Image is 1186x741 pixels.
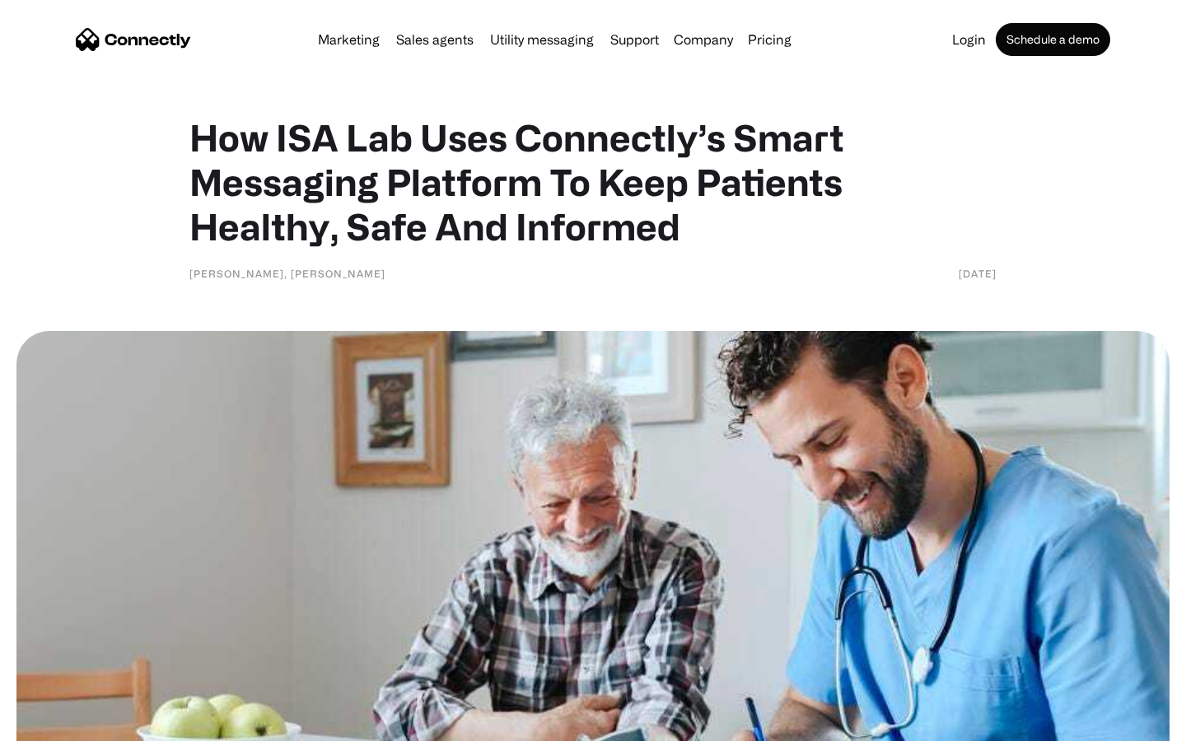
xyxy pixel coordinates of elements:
[741,33,798,46] a: Pricing
[189,115,997,249] h1: How ISA Lab Uses Connectly’s Smart Messaging Platform To Keep Patients Healthy, Safe And Informed
[604,33,665,46] a: Support
[16,712,99,735] aside: Language selected: English
[674,28,733,51] div: Company
[959,265,997,282] div: [DATE]
[390,33,480,46] a: Sales agents
[311,33,386,46] a: Marketing
[483,33,600,46] a: Utility messaging
[996,23,1110,56] a: Schedule a demo
[189,265,385,282] div: [PERSON_NAME], [PERSON_NAME]
[33,712,99,735] ul: Language list
[946,33,992,46] a: Login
